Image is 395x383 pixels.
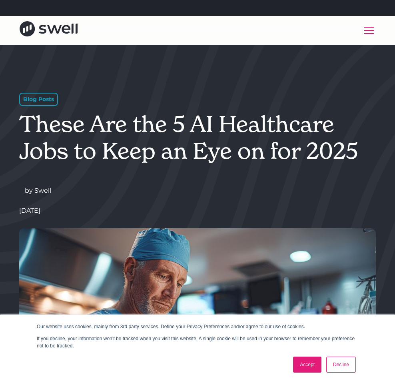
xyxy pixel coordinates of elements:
p: Our website uses cookies, mainly from 3rd party services. Define your Privacy Preferences and/or ... [37,323,358,330]
div: by [25,186,33,195]
div: Swell [34,186,51,195]
a: Accept [293,357,321,373]
div: menu [359,21,375,40]
p: If you decline, your information won’t be tracked when you visit this website. A single cookie wi... [37,335,358,349]
a: Decline [326,357,356,373]
h1: These Are the 5 AI Healthcare Jobs to Keep an Eye on for 2025 [19,111,359,164]
div: [DATE] [19,206,40,215]
div: Blog Posts [19,93,58,106]
a: home [20,21,78,39]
